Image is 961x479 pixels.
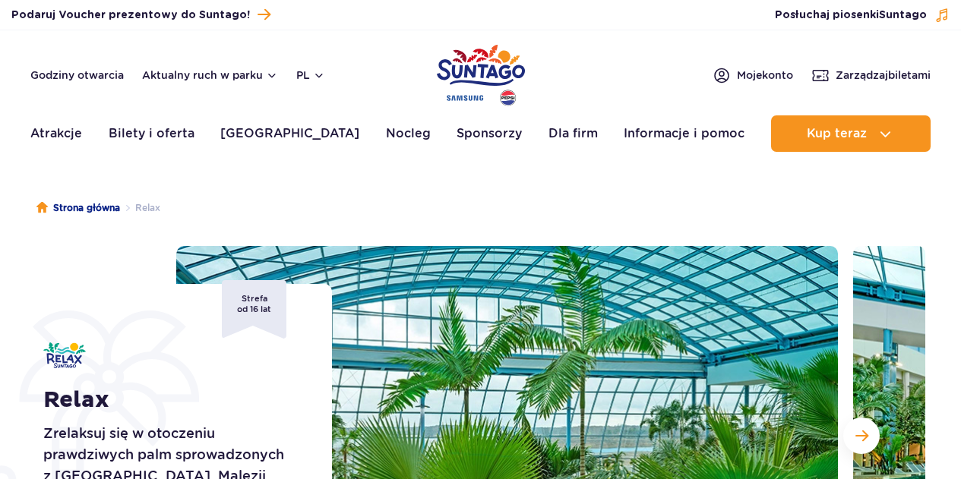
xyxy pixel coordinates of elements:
a: Strona główna [36,200,120,216]
a: Bilety i oferta [109,115,194,152]
button: Następny slajd [843,418,880,454]
a: Sponsorzy [457,115,522,152]
a: [GEOGRAPHIC_DATA] [220,115,359,152]
img: Relax [43,342,86,368]
button: Posłuchaj piosenkiSuntago [775,8,950,23]
h1: Relax [43,386,298,414]
span: Moje konto [737,68,793,83]
button: Kup teraz [771,115,931,152]
span: Suntago [879,10,927,20]
a: Podaruj Voucher prezentowy do Suntago! [11,5,270,25]
a: Nocleg [386,115,431,152]
a: Zarządzajbiletami [811,66,931,84]
span: Zarządzaj biletami [836,68,931,83]
span: Podaruj Voucher prezentowy do Suntago! [11,8,250,23]
a: Park of Poland [437,38,525,108]
a: Informacje i pomoc [624,115,744,152]
a: Dla firm [548,115,598,152]
span: Posłuchaj piosenki [775,8,927,23]
a: Mojekonto [713,66,793,84]
a: Godziny otwarcia [30,68,124,83]
button: Aktualny ruch w parku [142,69,278,81]
li: Relax [120,200,160,216]
span: Strefa od 16 lat [222,280,286,339]
span: Kup teraz [807,127,867,140]
button: pl [296,68,325,83]
a: Atrakcje [30,115,82,152]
